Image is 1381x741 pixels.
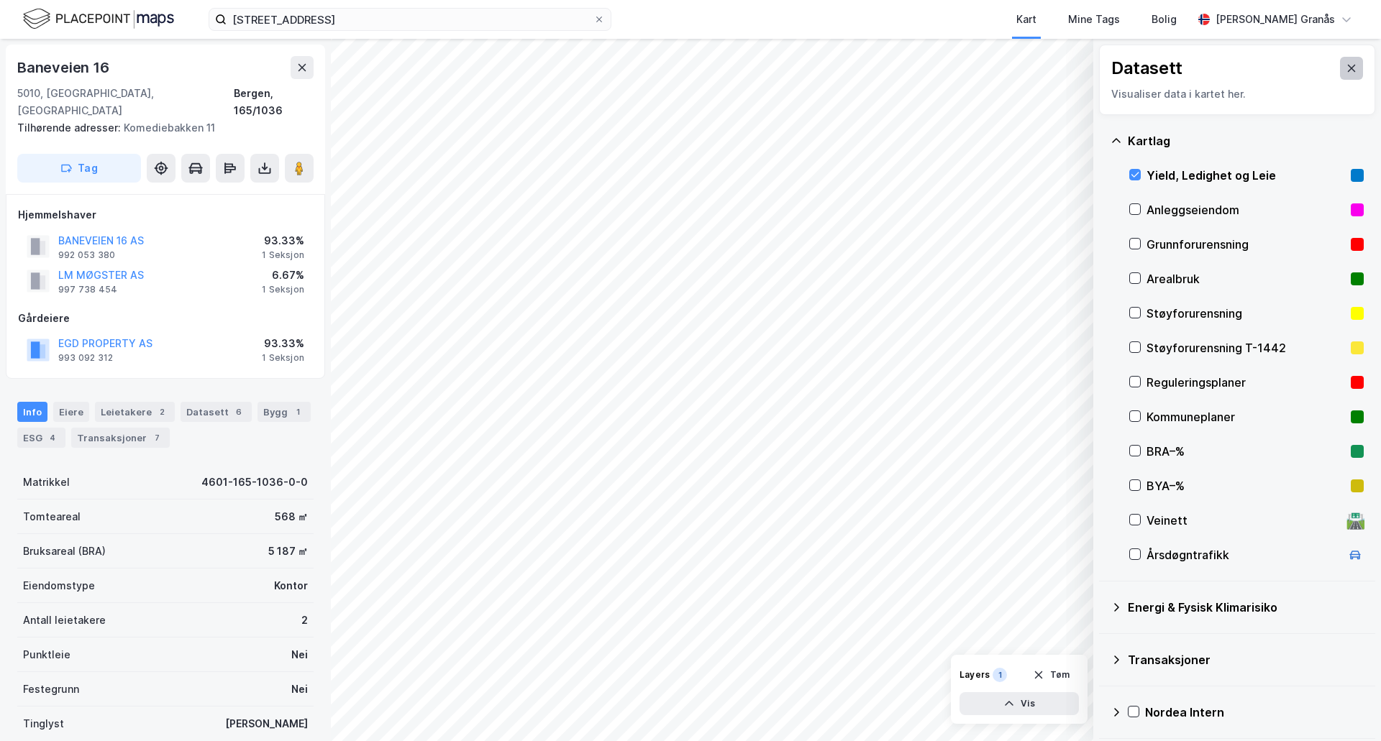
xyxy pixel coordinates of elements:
[58,284,117,295] div: 997 738 454
[58,352,113,364] div: 993 092 312
[18,206,313,224] div: Hjemmelshaver
[23,612,106,629] div: Antall leietakere
[18,310,313,327] div: Gårdeiere
[1147,512,1341,529] div: Veinett
[155,405,169,419] div: 2
[150,431,164,445] div: 7
[201,474,308,491] div: 4601-165-1036-0-0
[1216,11,1335,28] div: [PERSON_NAME] Granås
[232,405,246,419] div: 6
[1068,11,1120,28] div: Mine Tags
[274,577,308,594] div: Kontor
[181,402,252,422] div: Datasett
[1111,86,1363,103] div: Visualiser data i kartet her.
[275,508,308,525] div: 568 ㎡
[23,6,174,32] img: logo.f888ab2527a4732fd821a326f86c7f29.svg
[960,692,1079,715] button: Vis
[17,85,234,119] div: 5010, [GEOGRAPHIC_DATA], [GEOGRAPHIC_DATA]
[17,56,112,79] div: Baneveien 16
[17,154,141,183] button: Tag
[257,402,311,422] div: Bygg
[268,543,308,560] div: 5 187 ㎡
[23,646,70,663] div: Punktleie
[95,402,175,422] div: Leietakere
[262,232,304,249] div: 93.33%
[17,428,65,448] div: ESG
[234,85,314,119] div: Bergen, 165/1036
[71,428,170,448] div: Transaksjoner
[23,474,70,491] div: Matrikkel
[23,577,95,594] div: Eiendomstype
[1147,201,1345,218] div: Anleggseiendom
[17,119,302,137] div: Komediebakken 11
[1111,57,1182,80] div: Datasett
[262,335,304,352] div: 93.33%
[1128,132,1364,149] div: Kartlag
[45,431,60,445] div: 4
[291,405,305,419] div: 1
[1147,443,1345,460] div: BRA–%
[1346,511,1365,530] div: 🛣️
[291,646,308,663] div: Nei
[1024,663,1079,686] button: Tøm
[1147,236,1345,253] div: Grunnforurensning
[1147,270,1345,287] div: Arealbruk
[1309,672,1381,741] iframe: Chat Widget
[1016,11,1036,28] div: Kart
[1147,374,1345,391] div: Reguleringsplaner
[262,249,304,261] div: 1 Seksjon
[960,669,990,681] div: Layers
[262,352,304,364] div: 1 Seksjon
[291,681,308,698] div: Nei
[1147,477,1345,494] div: BYA–%
[1147,339,1345,356] div: Støyforurensning T-1442
[58,249,115,261] div: 992 053 380
[1147,546,1341,563] div: Årsdøgntrafikk
[1147,305,1345,322] div: Støyforurensning
[262,267,304,284] div: 6.67%
[17,402,47,422] div: Info
[1152,11,1177,28] div: Bolig
[23,681,79,698] div: Festegrunn
[1128,599,1364,616] div: Energi & Fysisk Klimarisiko
[23,543,106,560] div: Bruksareal (BRA)
[1145,704,1364,721] div: Nordea Intern
[262,284,304,295] div: 1 Seksjon
[17,121,124,134] span: Tilhørende adresser:
[53,402,89,422] div: Eiere
[23,508,81,525] div: Tomteareal
[227,9,593,30] input: Søk på adresse, matrikkel, gårdeiere, leietakere eller personer
[1128,651,1364,668] div: Transaksjoner
[993,668,1007,682] div: 1
[1147,408,1345,425] div: Kommuneplaner
[225,715,308,732] div: [PERSON_NAME]
[1147,167,1345,184] div: Yield, Ledighet og Leie
[301,612,308,629] div: 2
[23,715,64,732] div: Tinglyst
